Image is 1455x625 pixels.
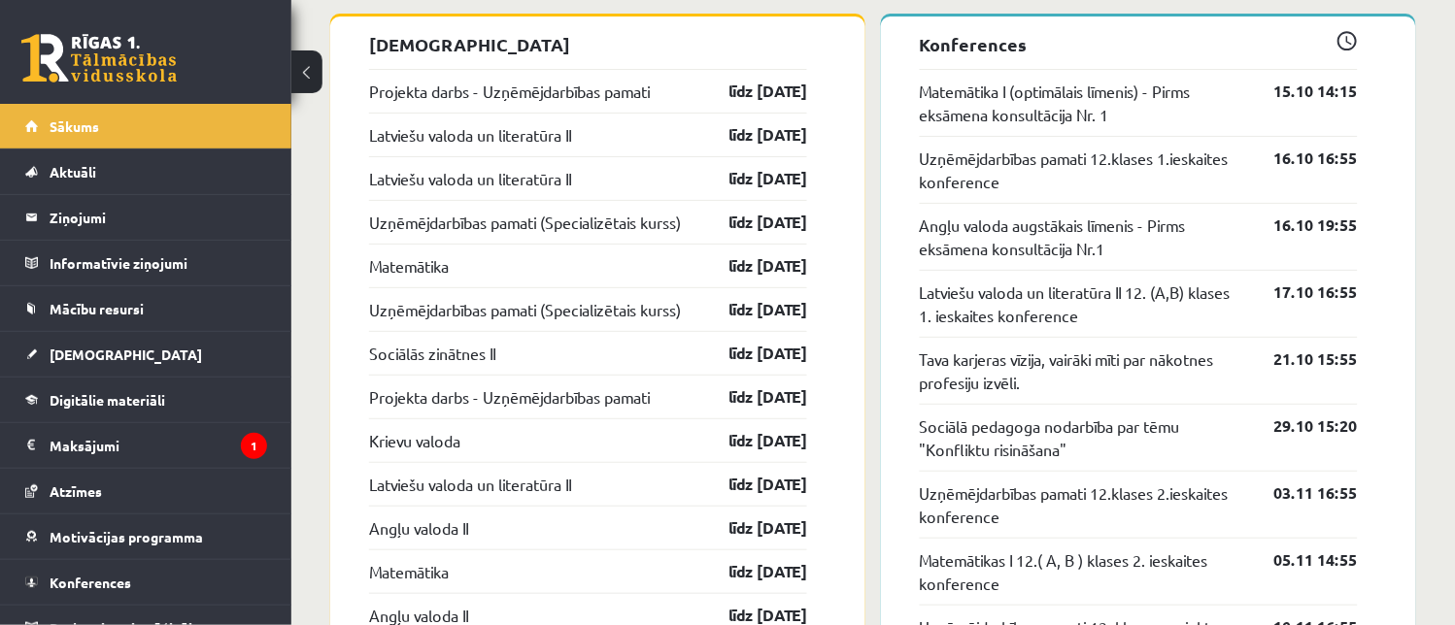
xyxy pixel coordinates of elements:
span: Sākums [50,117,99,135]
a: 05.11 14:55 [1245,548,1358,572]
p: Konferences [920,31,1358,57]
a: 17.10 16:55 [1245,280,1358,304]
a: Motivācijas programma [25,514,267,559]
a: Digitālie materiāli [25,378,267,422]
a: 16.10 19:55 [1245,214,1358,237]
a: Uzņēmējdarbības pamati (Specializētais kurss) [369,211,681,234]
p: [DEMOGRAPHIC_DATA] [369,31,807,57]
a: Rīgas 1. Tālmācības vidusskola [21,34,177,82]
a: līdz [DATE] [694,123,807,147]
a: Mācību resursi [25,286,267,331]
legend: Maksājumi [50,423,267,468]
a: līdz [DATE] [694,516,807,540]
a: Ziņojumi [25,195,267,240]
span: Mācību resursi [50,300,144,317]
a: Maksājumi1 [25,423,267,468]
a: līdz [DATE] [694,429,807,452]
a: Tava karjeras vīzija, vairāki mīti par nākotnes profesiju izvēli. [920,347,1245,394]
span: Digitālie materiāli [50,391,165,409]
a: līdz [DATE] [694,560,807,583]
a: Sākums [25,104,267,148]
a: līdz [DATE] [694,211,807,234]
span: Motivācijas programma [50,528,203,545]
a: Matemātika [369,254,449,278]
i: 1 [241,433,267,459]
a: Sociālās zinātnes II [369,342,495,365]
a: 15.10 14:15 [1245,80,1358,103]
a: Latviešu valoda un literatūra II [369,123,571,147]
span: Konferences [50,574,131,591]
a: Projekta darbs - Uzņēmējdarbības pamati [369,385,650,409]
a: Informatīvie ziņojumi [25,241,267,285]
a: Matemātikas I 12.( A, B ) klases 2. ieskaites konference [920,548,1245,595]
a: līdz [DATE] [694,385,807,409]
a: Aktuāli [25,149,267,194]
span: Aktuāli [50,163,96,181]
a: Krievu valoda [369,429,460,452]
a: līdz [DATE] [694,80,807,103]
a: līdz [DATE] [694,298,807,321]
span: [DEMOGRAPHIC_DATA] [50,345,202,363]
a: Angļu valoda augstākais līmenis - Pirms eksāmena konsultācija Nr.1 [920,214,1245,260]
a: līdz [DATE] [694,473,807,496]
a: līdz [DATE] [694,254,807,278]
a: 03.11 16:55 [1245,481,1358,505]
a: 21.10 15:55 [1245,347,1358,371]
a: Projekta darbs - Uzņēmējdarbības pamati [369,80,650,103]
a: Sociālā pedagoga nodarbība par tēmu "Konfliktu risināšana" [920,414,1245,461]
a: līdz [DATE] [694,342,807,365]
a: 29.10 15:20 [1245,414,1358,438]
a: Uzņēmējdarbības pamati 12.klases 1.ieskaites konference [920,147,1245,193]
a: Matemātika [369,560,449,583]
a: līdz [DATE] [694,167,807,190]
a: Latviešu valoda un literatūra II 12. (A,B) klases 1. ieskaites konference [920,280,1245,327]
legend: Ziņojumi [50,195,267,240]
a: Angļu valoda II [369,516,468,540]
a: Uzņēmējdarbības pamati (Specializētais kurss) [369,298,681,321]
a: Konferences [25,560,267,605]
a: Atzīmes [25,469,267,513]
a: Matemātika I (optimālais līmenis) - Pirms eksāmena konsultācija Nr. 1 [920,80,1245,126]
a: Latviešu valoda un literatūra II [369,473,571,496]
legend: Informatīvie ziņojumi [50,241,267,285]
span: Atzīmes [50,482,102,500]
a: Uzņēmējdarbības pamati 12.klases 2.ieskaites konference [920,481,1245,528]
a: 16.10 16:55 [1245,147,1358,170]
a: Latviešu valoda un literatūra II [369,167,571,190]
a: [DEMOGRAPHIC_DATA] [25,332,267,377]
